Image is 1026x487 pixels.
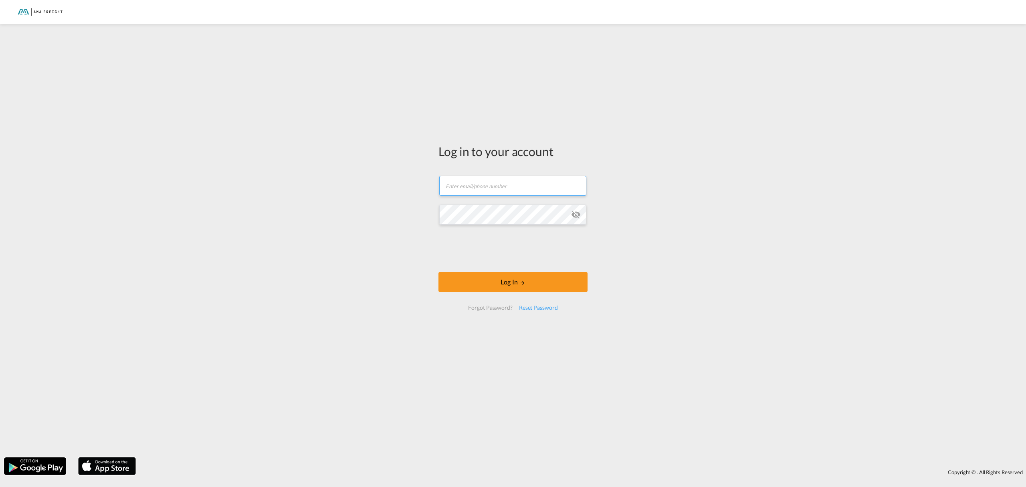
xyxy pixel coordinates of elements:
keeper-lock: Open Keeper Popup [557,181,566,191]
img: apple.png [77,457,137,476]
md-icon: icon-eye-off [571,210,581,219]
img: google.png [3,457,67,476]
div: Log in to your account [438,143,588,160]
div: Reset Password [516,300,561,315]
div: Copyright © . All Rights Reserved [140,465,1026,479]
button: LOGIN [438,272,588,292]
input: Enter email/phone number [439,176,586,196]
img: f843cad07f0a11efa29f0335918cc2fb.png [12,3,66,21]
iframe: reCAPTCHA [452,233,574,264]
div: Forgot Password? [465,300,515,315]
